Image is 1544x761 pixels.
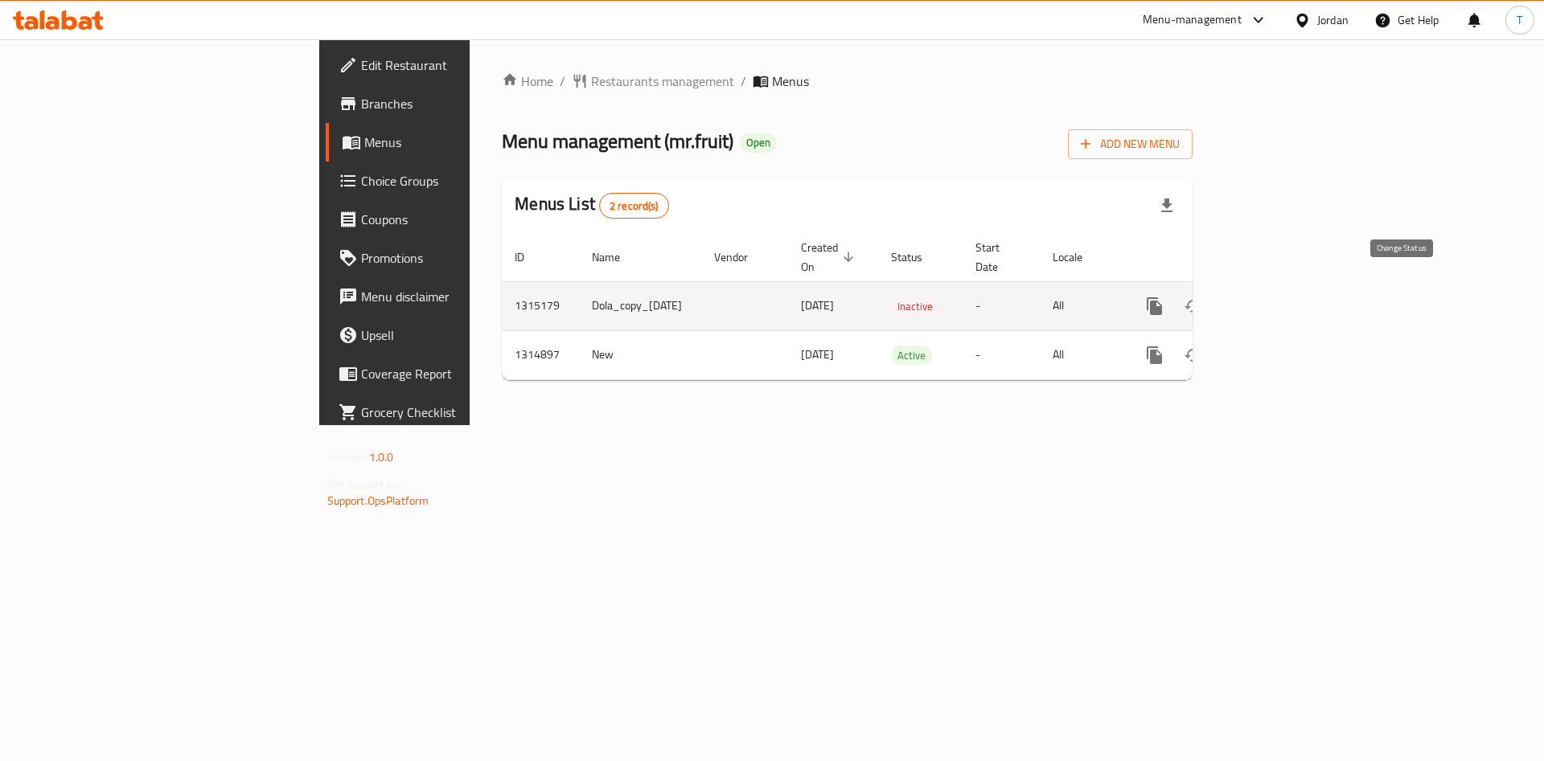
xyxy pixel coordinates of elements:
[361,287,565,306] span: Menu disclaimer
[327,474,401,495] span: Get support on:
[1317,11,1349,29] div: Jordan
[1068,129,1193,159] button: Add New Menu
[1081,134,1180,154] span: Add New Menu
[502,123,733,159] span: Menu management ( mr.fruit )
[1517,11,1522,29] span: T
[891,248,943,267] span: Status
[741,72,746,91] li: /
[714,248,769,267] span: Vendor
[326,162,577,200] a: Choice Groups
[579,330,701,379] td: New
[361,364,565,383] span: Coverage Report
[326,393,577,432] a: Grocery Checklist
[326,84,577,123] a: Branches
[963,281,1040,330] td: -
[975,238,1020,276] span: Start Date
[361,325,565,345] span: Upsell
[1135,287,1174,325] button: more
[1123,233,1303,282] th: Actions
[1040,330,1123,379] td: All
[891,297,939,316] span: Inactive
[502,233,1303,380] table: enhanced table
[891,346,932,365] span: Active
[326,354,577,393] a: Coverage Report
[369,447,394,468] span: 1.0.0
[599,193,669,219] div: Total records count
[1143,10,1242,30] div: Menu-management
[361,210,565,229] span: Coupons
[326,46,577,84] a: Edit Restaurant
[515,248,545,267] span: ID
[801,238,859,276] span: Created On
[361,94,565,113] span: Branches
[361,171,565,190] span: Choice Groups
[801,344,834,365] span: [DATE]
[326,316,577,354] a: Upsell
[515,192,668,219] h2: Menus List
[600,198,668,214] span: 2 record(s)
[327,490,429,511] a: Support.OpsPlatform
[963,330,1040,379] td: -
[1040,281,1123,330] td: All
[772,72,809,91] span: Menus
[327,447,367,468] span: Version:
[502,72,1193,91] nav: breadcrumb
[740,133,777,153] div: Open
[326,123,577,162] a: Menus
[1135,336,1174,374] button: more
[572,72,734,91] a: Restaurants management
[326,277,577,316] a: Menu disclaimer
[361,248,565,268] span: Promotions
[326,200,577,239] a: Coupons
[740,136,777,149] span: Open
[891,297,939,316] div: Inactive
[579,281,701,330] td: Dola_copy_[DATE]
[591,72,734,91] span: Restaurants management
[361,55,565,75] span: Edit Restaurant
[1148,186,1186,225] div: Export file
[891,346,932,365] div: Active
[592,248,641,267] span: Name
[1053,248,1103,267] span: Locale
[801,295,834,316] span: [DATE]
[326,239,577,277] a: Promotions
[1174,336,1213,374] button: Change Status
[361,403,565,422] span: Grocery Checklist
[364,133,565,152] span: Menus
